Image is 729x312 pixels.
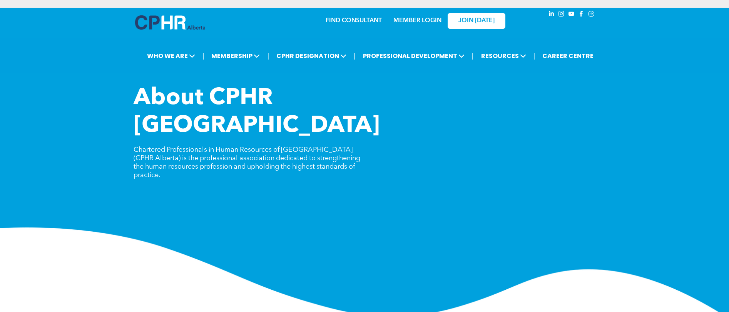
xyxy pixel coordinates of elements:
a: facebook [577,10,585,20]
a: MEMBER LOGIN [393,18,441,24]
a: linkedin [547,10,555,20]
a: CAREER CENTRE [540,49,596,63]
a: instagram [557,10,565,20]
span: CPHR DESIGNATION [274,49,349,63]
span: JOIN [DATE] [458,17,495,25]
li: | [202,48,204,64]
li: | [533,48,535,64]
span: WHO WE ARE [145,49,197,63]
span: MEMBERSHIP [209,49,262,63]
span: PROFESSIONAL DEVELOPMENT [361,49,467,63]
li: | [354,48,356,64]
li: | [472,48,474,64]
a: FIND CONSULTANT [326,18,382,24]
span: About CPHR [GEOGRAPHIC_DATA] [134,87,380,138]
span: RESOURCES [479,49,528,63]
img: A blue and white logo for cp alberta [135,15,205,30]
a: youtube [567,10,575,20]
a: JOIN [DATE] [448,13,505,29]
span: Chartered Professionals in Human Resources of [GEOGRAPHIC_DATA] (CPHR Alberta) is the professiona... [134,146,360,179]
li: | [267,48,269,64]
a: Social network [587,10,595,20]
